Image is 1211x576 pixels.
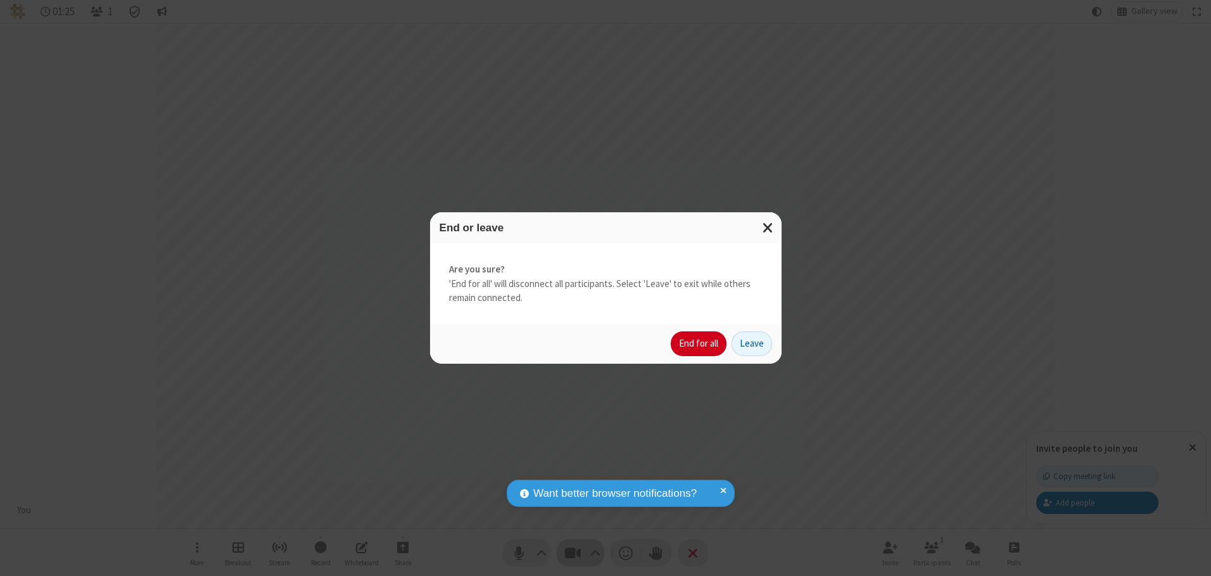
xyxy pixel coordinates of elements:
button: End for all [671,331,726,357]
div: 'End for all' will disconnect all participants. Select 'Leave' to exit while others remain connec... [430,243,782,324]
button: Leave [732,331,772,357]
h3: End or leave [440,222,772,234]
button: Close modal [755,212,782,243]
strong: Are you sure? [449,262,763,277]
span: Want better browser notifications? [533,485,697,502]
